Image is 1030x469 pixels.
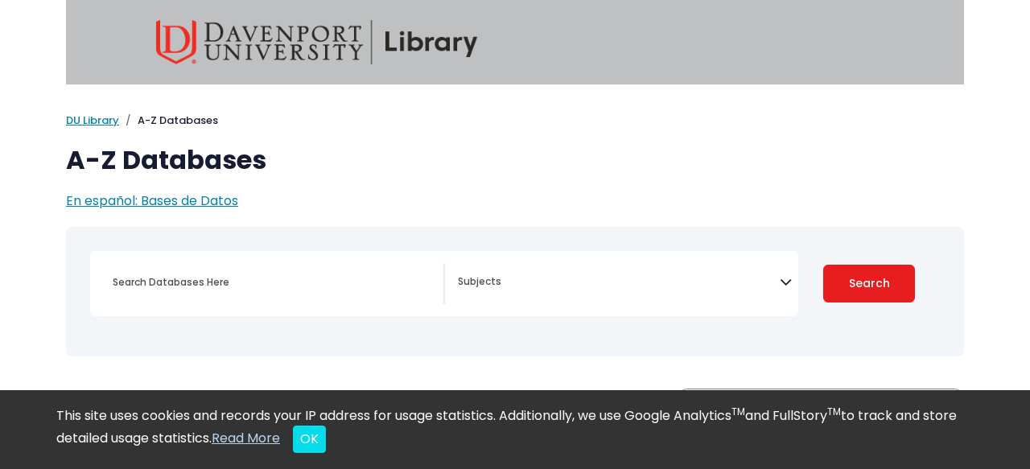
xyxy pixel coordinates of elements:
sup: TM [731,405,745,418]
h1: A-Z Databases [66,145,964,175]
textarea: Search [458,277,780,290]
nav: breadcrumb [66,113,964,129]
input: Search database by title or keyword [103,270,443,294]
button: Close [293,426,326,453]
span: 155 Databases [66,387,189,409]
nav: Search filters [66,227,964,356]
sup: TM [827,405,841,418]
div: This site uses cookies and records your IP address for usage statistics. Additionally, we use Goo... [56,406,974,453]
a: En español: Bases de Datos [66,191,238,210]
button: Submit for Search Results [823,265,915,302]
button: Icon Legend [678,389,963,434]
img: Davenport University Library [156,20,478,64]
a: Read More [212,429,280,447]
li: A-Z Databases [119,113,218,129]
a: DU Library [66,113,119,128]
